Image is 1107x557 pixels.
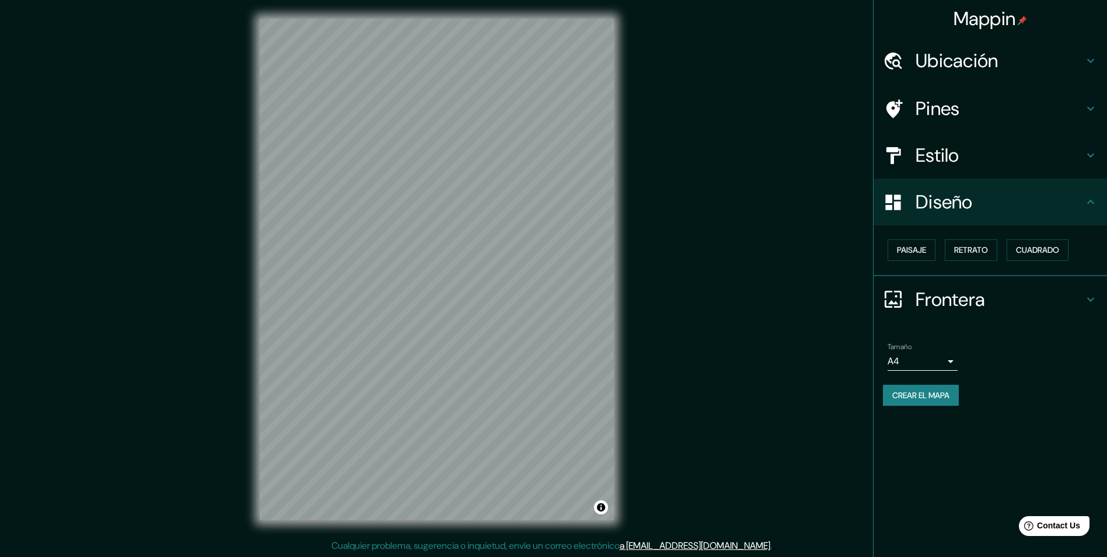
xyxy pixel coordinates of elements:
label: Tamaño [888,342,912,351]
canvas: Mapa [260,19,614,520]
div: . [772,539,774,553]
div: Pines [874,85,1107,132]
button: Paisaje [888,239,935,261]
a: a [EMAIL_ADDRESS][DOMAIN_NAME] [620,539,770,552]
button: Retrato [945,239,997,261]
button: Alternar atribución [594,500,608,514]
div: Diseño [874,179,1107,225]
h4: Estilo [916,144,1084,167]
font: Paisaje [897,243,926,257]
font: Cuadrado [1016,243,1059,257]
button: Cuadrado [1007,239,1068,261]
p: Cualquier problema, sugerencia o inquietud, envíe un correo electrónico . [331,539,772,553]
font: Crear el mapa [892,388,949,403]
h4: Pines [916,97,1084,120]
div: A4 [888,352,958,371]
img: pin-icon.png [1018,16,1027,25]
div: . [774,539,776,553]
font: Retrato [954,243,988,257]
button: Crear el mapa [883,385,959,406]
font: Mappin [954,6,1016,31]
h4: Ubicación [916,49,1084,72]
h4: Diseño [916,190,1084,214]
h4: Frontera [916,288,1084,311]
div: Ubicación [874,37,1107,84]
div: Frontera [874,276,1107,323]
iframe: Help widget launcher [1003,511,1094,544]
div: Estilo [874,132,1107,179]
